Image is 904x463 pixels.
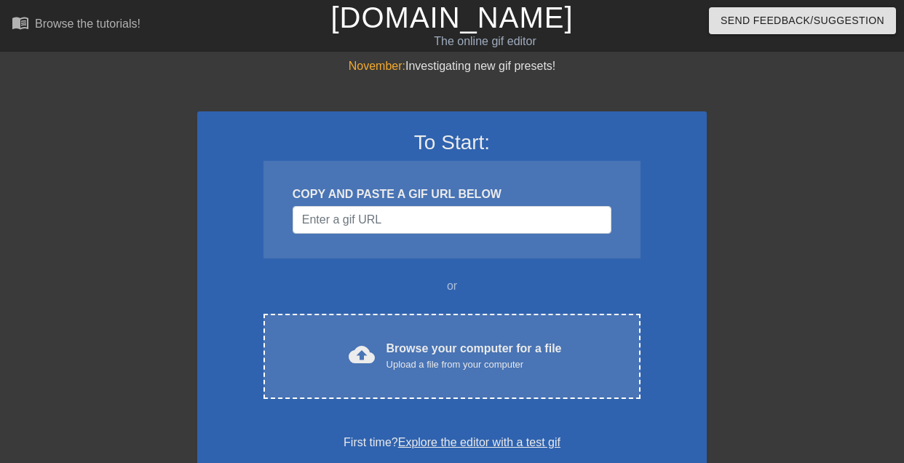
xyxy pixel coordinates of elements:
[216,434,688,451] div: First time?
[35,17,140,30] div: Browse the tutorials!
[349,341,375,368] span: cloud_upload
[709,7,896,34] button: Send Feedback/Suggestion
[293,206,611,234] input: Username
[197,58,707,75] div: Investigating new gif presets!
[235,277,669,295] div: or
[386,357,562,372] div: Upload a file from your computer
[309,33,662,50] div: The online gif editor
[12,14,29,31] span: menu_book
[293,186,611,203] div: COPY AND PASTE A GIF URL BELOW
[398,436,560,448] a: Explore the editor with a test gif
[349,60,405,72] span: November:
[386,340,562,372] div: Browse your computer for a file
[12,14,140,36] a: Browse the tutorials!
[216,130,688,155] h3: To Start:
[721,12,884,30] span: Send Feedback/Suggestion
[330,1,573,33] a: [DOMAIN_NAME]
